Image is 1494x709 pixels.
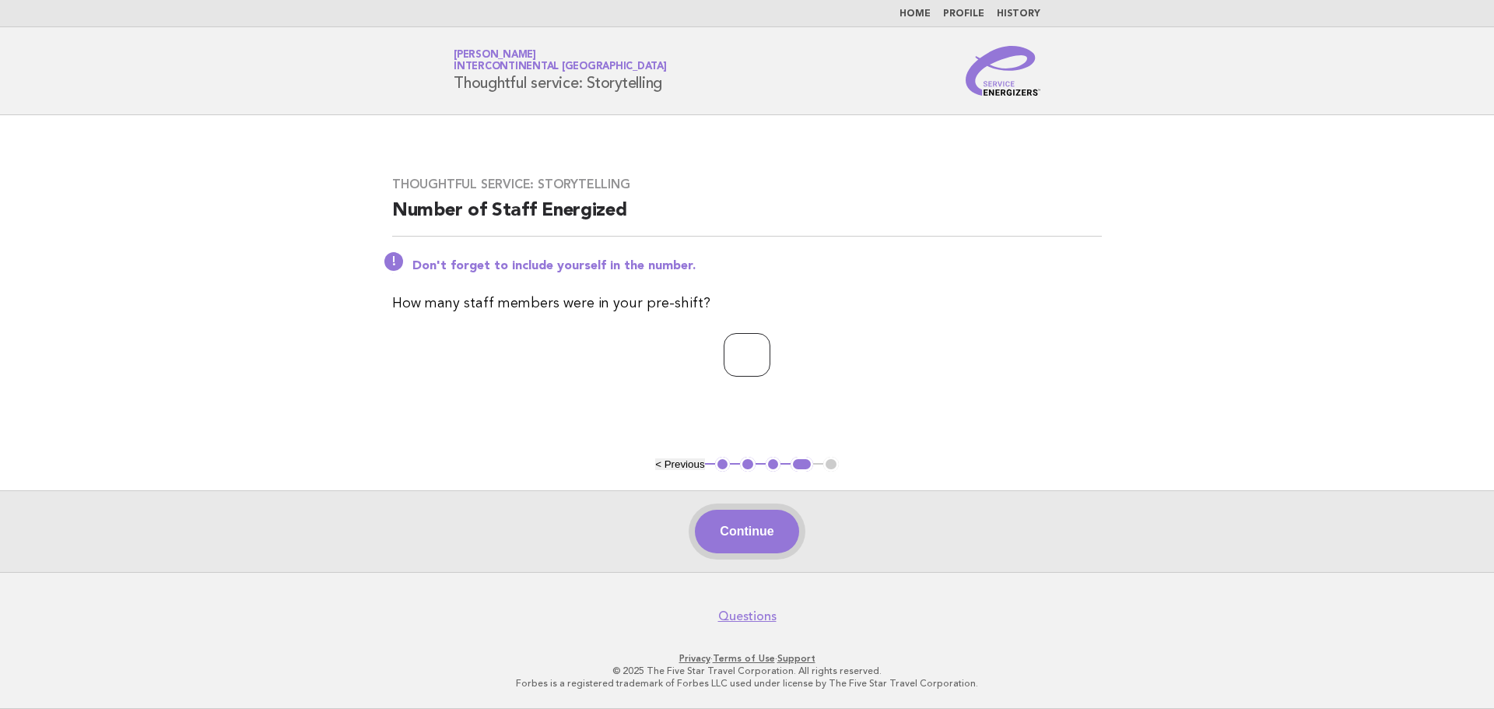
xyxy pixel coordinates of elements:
[718,609,777,624] a: Questions
[715,457,731,472] button: 1
[454,62,667,72] span: InterContinental [GEOGRAPHIC_DATA]
[740,457,756,472] button: 2
[997,9,1040,19] a: History
[900,9,931,19] a: Home
[766,457,781,472] button: 3
[271,652,1223,665] p: · ·
[392,177,1102,192] h3: Thoughtful service: Storytelling
[679,653,710,664] a: Privacy
[713,653,775,664] a: Terms of Use
[943,9,984,19] a: Profile
[655,458,704,470] button: < Previous
[966,46,1040,96] img: Service Energizers
[392,198,1102,237] h2: Number of Staff Energized
[271,677,1223,690] p: Forbes is a registered trademark of Forbes LLC used under license by The Five Star Travel Corpora...
[392,293,1102,314] p: How many staff members were in your pre-shift?
[454,51,667,91] h1: Thoughtful service: Storytelling
[695,510,798,553] button: Continue
[271,665,1223,677] p: © 2025 The Five Star Travel Corporation. All rights reserved.
[777,653,815,664] a: Support
[791,457,813,472] button: 4
[412,258,1102,274] p: Don't forget to include yourself in the number.
[454,50,667,72] a: [PERSON_NAME]InterContinental [GEOGRAPHIC_DATA]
